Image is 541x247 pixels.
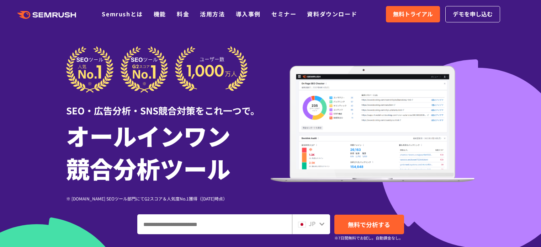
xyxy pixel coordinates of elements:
a: 活用方法 [200,10,225,18]
div: SEO・広告分析・SNS競合対策をこれ一つで。 [66,93,271,117]
span: JP [309,219,315,228]
a: デモを申し込む [445,6,500,22]
a: 料金 [177,10,189,18]
span: デモを申し込む [453,10,493,19]
span: 無料で分析する [348,220,390,229]
a: Semrushとは [102,10,143,18]
a: セミナー [271,10,296,18]
h1: オールインワン 競合分析ツール [66,119,271,184]
a: 資料ダウンロード [307,10,357,18]
a: 無料で分析する [334,215,404,234]
a: 無料トライアル [386,6,440,22]
input: ドメイン、キーワードまたはURLを入力してください [138,215,292,234]
a: 機能 [154,10,166,18]
div: ※ [DOMAIN_NAME] SEOツール部門にてG2スコア＆人気度No.1獲得（[DATE]時点） [66,195,271,202]
span: 無料トライアル [393,10,433,19]
a: 導入事例 [236,10,261,18]
small: ※7日間無料でお試し。自動課金なし。 [334,235,403,241]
